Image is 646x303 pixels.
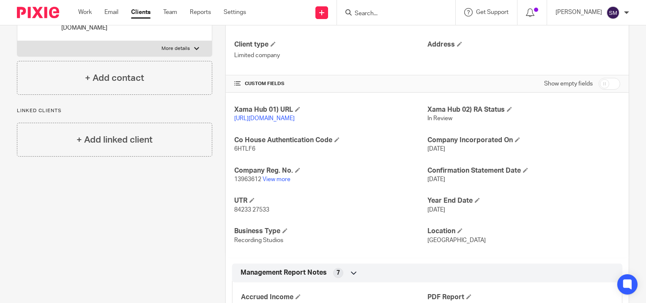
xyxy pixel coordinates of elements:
p: Linked clients [17,107,212,114]
span: Recording Studios [234,237,283,243]
span: Management Report Notes [241,268,327,277]
span: [DATE] [427,146,445,152]
h4: + Add linked client [77,133,153,146]
span: Get Support [476,9,509,15]
a: Work [78,8,92,17]
span: [GEOGRAPHIC_DATA] [427,237,486,243]
h4: Confirmation Statement Date [427,166,620,175]
span: [DATE] [427,207,445,213]
a: Clients [131,8,151,17]
span: 84233 27533 [234,207,269,213]
img: svg%3E [606,6,620,19]
h4: Year End Date [427,196,620,205]
span: 7 [337,269,340,277]
h4: Accrued Income [241,293,427,302]
h4: Company Incorporated On [427,136,620,145]
h4: + Add contact [85,72,144,85]
h4: Company Reg. No. [234,166,427,175]
h4: Xama Hub 02) RA Status [427,105,620,114]
a: Team [163,8,177,17]
a: Email [104,8,118,17]
p: Limited company [234,51,427,60]
h4: PDF Report [427,293,613,302]
a: [URL][DOMAIN_NAME] [234,116,295,121]
h4: Client type [234,40,427,49]
label: Show empty fields [544,80,593,88]
h4: Business Type [234,227,427,236]
h4: UTR [234,196,427,205]
h4: Xama Hub 01) URL [234,105,427,114]
img: Pixie [17,7,59,18]
h4: Address [427,40,620,49]
span: In Review [427,116,452,121]
h4: Co House Authentication Code [234,136,427,145]
span: 6HTLF6 [234,146,255,152]
a: Reports [190,8,211,17]
span: [DATE] [427,176,445,182]
a: View more [263,176,290,182]
p: [PERSON_NAME] [556,8,602,17]
h4: CUSTOM FIELDS [234,80,427,87]
span: 13963612 [234,176,261,182]
h4: Location [427,227,620,236]
a: Settings [224,8,246,17]
input: Search [354,10,430,18]
p: More details [161,45,190,52]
